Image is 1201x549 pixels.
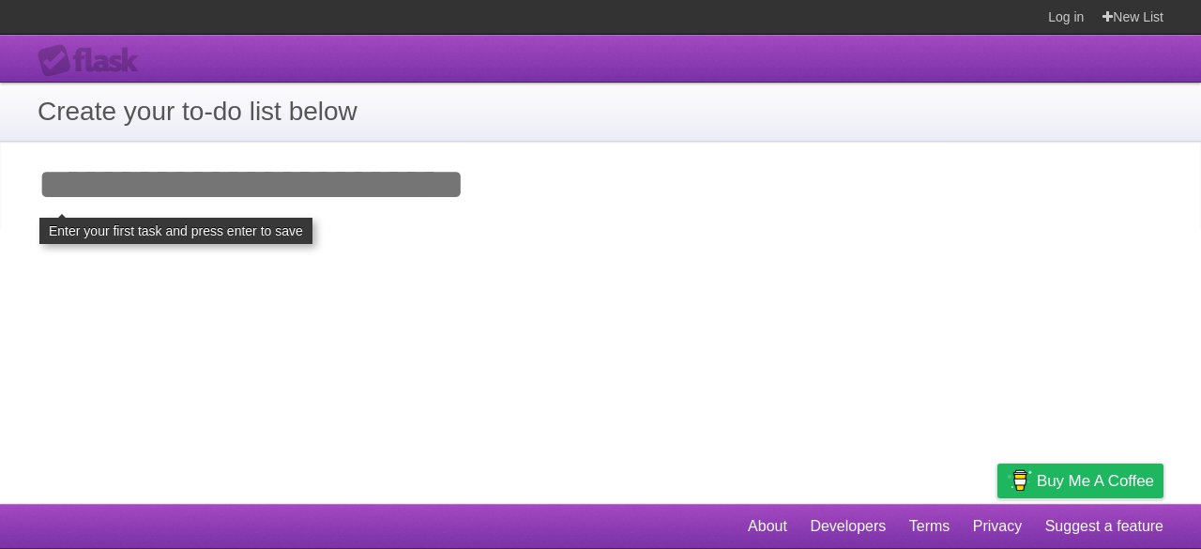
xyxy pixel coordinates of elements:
[1037,465,1154,497] span: Buy me a coffee
[748,509,787,544] a: About
[997,464,1163,498] a: Buy me a coffee
[973,509,1022,544] a: Privacy
[38,92,1163,131] h1: Create your to-do list below
[38,44,150,78] div: Flask
[909,509,950,544] a: Terms
[810,509,886,544] a: Developers
[1007,465,1032,496] img: Buy me a coffee
[1045,509,1163,544] a: Suggest a feature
